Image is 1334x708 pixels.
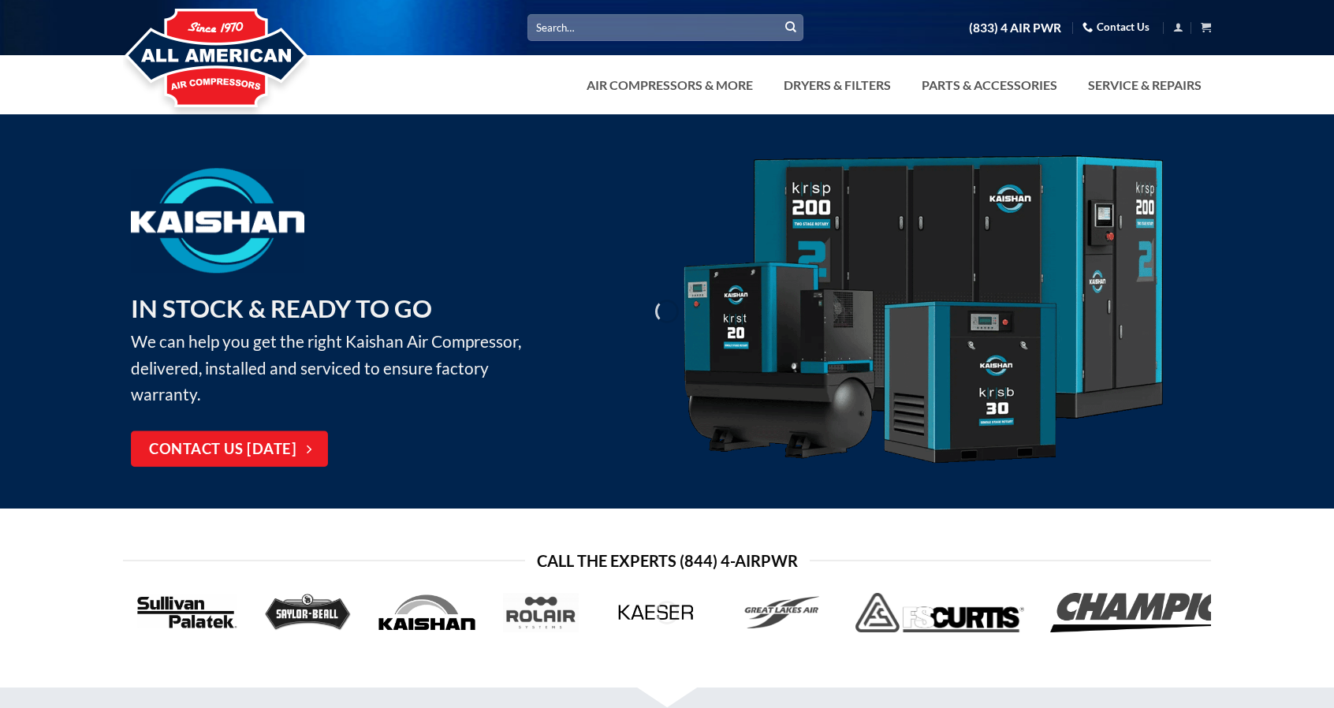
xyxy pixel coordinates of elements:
a: Parts & Accessories [912,69,1067,101]
span: Contact Us [DATE] [149,438,296,461]
strong: IN STOCK & READY TO GO [131,293,432,323]
a: Service & Repairs [1079,69,1211,101]
span: Call the Experts (844) 4-AirPwr [537,548,798,573]
a: Air Compressors & More [577,69,762,101]
input: Search… [527,14,803,40]
a: Login [1173,17,1183,37]
button: Submit [779,16,803,39]
a: Contact Us [1082,15,1150,39]
a: Contact Us [DATE] [131,431,328,468]
p: We can help you get the right Kaishan Air Compressor, delivered, installed and serviced to ensure... [131,289,545,408]
img: Kaishan [131,168,304,273]
a: (833) 4 AIR PWR [969,14,1061,42]
a: Dryers & Filters [774,69,900,101]
img: Kaishan [678,155,1167,468]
